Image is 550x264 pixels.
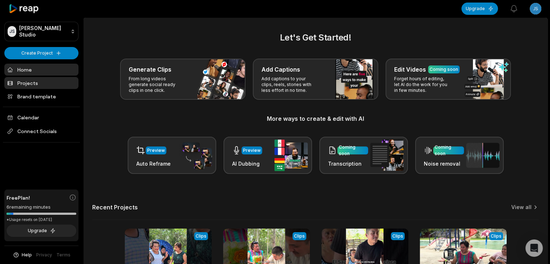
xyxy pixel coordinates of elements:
[4,64,78,76] a: Home
[129,65,171,74] h3: Generate Clips
[435,144,462,157] div: Coming soon
[328,160,368,167] h3: Transcription
[19,25,68,38] p: [PERSON_NAME] Studio
[370,140,404,171] img: transcription.png
[261,65,300,74] h3: Add Captions
[430,66,458,73] div: Coming soon
[4,77,78,89] a: Projects
[129,76,185,93] p: From long videos generate social ready clips in one click.
[7,194,30,201] span: Free Plan!
[92,31,539,44] h2: Let's Get Started!
[56,252,71,258] a: Terms
[394,76,450,93] p: Forget hours of editing, let AI do the work for you in few minutes.
[13,252,32,258] button: Help
[92,204,138,211] h2: Recent Projects
[4,90,78,102] a: Brand template
[7,225,76,237] button: Upgrade
[525,239,543,257] div: Open Intercom Messenger
[261,76,317,93] p: Add captions to your clips, reels, stories with less effort in no time.
[339,144,367,157] div: Coming soon
[511,204,532,211] a: View all
[36,252,52,258] a: Privacy
[394,65,426,74] h3: Edit Videos
[22,252,32,258] span: Help
[7,204,76,211] div: 6 remaining minutes
[424,160,464,167] h3: Noise removal
[8,26,16,37] div: JS
[147,147,165,154] div: Preview
[243,147,261,154] div: Preview
[232,160,262,167] h3: AI Dubbing
[4,47,78,59] button: Create Project
[136,160,171,167] h3: Auto Reframe
[179,141,212,170] img: auto_reframe.png
[466,143,499,168] img: noise_removal.png
[7,217,76,222] div: *Usage resets on [DATE]
[461,3,498,15] button: Upgrade
[4,111,78,123] a: Calendar
[274,140,308,171] img: ai_dubbing.png
[92,114,539,123] h3: More ways to create & edit with AI
[4,125,78,138] span: Connect Socials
